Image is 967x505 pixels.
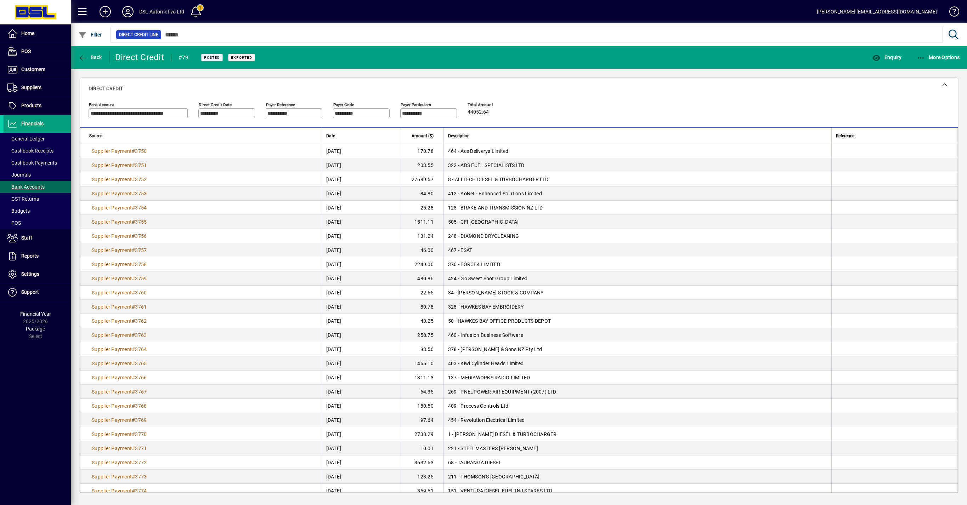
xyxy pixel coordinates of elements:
a: Supplier Payment#3768 [89,402,149,410]
td: [DATE] [322,271,401,286]
span: 505 - CFI [GEOGRAPHIC_DATA] [448,219,519,225]
div: Source [89,132,317,140]
td: [DATE] [322,484,401,498]
a: Supplier Payment#3758 [89,260,149,268]
td: [DATE] [322,427,401,441]
a: Supplier Payment#3761 [89,303,149,311]
span: 3766 [135,375,147,380]
td: [DATE] [322,328,401,342]
span: General Ledger [7,136,45,142]
a: Customers [4,61,71,79]
span: Supplier Payment [92,148,132,154]
td: 480.86 [401,271,443,286]
span: Supplier Payment [92,290,132,295]
span: Date [326,132,335,140]
td: [DATE] [322,342,401,356]
span: 3774 [135,488,147,494]
span: 3764 [135,346,147,352]
a: Staff [4,229,71,247]
a: Supplier Payment#3771 [89,444,149,452]
span: Supplier Payment [92,403,132,409]
span: # [132,262,135,267]
span: # [132,276,135,281]
span: Staff [21,235,32,241]
td: 369.61 [401,484,443,498]
span: # [132,375,135,380]
a: Supplier Payment#3750 [89,147,149,155]
span: 3751 [135,162,147,168]
span: # [132,460,135,465]
span: 460 - Infusion Business Software [448,332,523,338]
span: 322 - ADS FUEL SPECIALISTS LTD [448,162,525,168]
td: [DATE] [322,243,401,257]
td: 27689.57 [401,172,443,186]
span: More Options [917,54,960,60]
span: 378 - [PERSON_NAME] & Sons NZ Pty Ltd [448,346,542,352]
td: 131.24 [401,229,443,243]
span: Supplier Payment [92,431,132,437]
span: Supplier Payment [92,177,132,182]
a: Supplier Payment#3756 [89,232,149,240]
span: Exported [231,55,252,60]
td: [DATE] [322,385,401,399]
td: 40.25 [401,314,443,328]
td: 123.25 [401,470,443,484]
span: 409 - Process Controls Ltd [448,403,509,409]
a: Supplier Payment#3763 [89,331,149,339]
a: Supplier Payment#3753 [89,190,149,197]
button: Back [77,51,104,64]
span: 3769 [135,417,147,423]
div: Direct Credit [115,52,164,63]
td: [DATE] [322,455,401,470]
mat-label: Bank Account [89,102,114,107]
td: [DATE] [322,144,401,158]
span: 412 - AoNet - Enhanced Solutions Limited [448,191,542,196]
span: Supplier Payment [92,262,132,267]
span: Customers [21,67,45,72]
td: [DATE] [322,371,401,385]
span: # [132,389,135,395]
span: 68 - TAURANGA DIESEL [448,460,502,465]
td: 10.01 [401,441,443,455]
a: Supplier Payment#3773 [89,473,149,481]
span: 211 - THOMSON'S [GEOGRAPHIC_DATA] [448,474,539,480]
span: 3759 [135,276,147,281]
span: Financial Year [20,311,51,317]
td: [DATE] [322,172,401,186]
span: 376 - FORCE4 LIMITED [448,262,500,267]
span: Supplier Payment [92,205,132,211]
mat-label: Payer Particulars [401,102,431,107]
span: POS [21,48,31,54]
span: 8 - ALLTECH DIESEL & TURBOCHARGER LTD [448,177,548,182]
td: [DATE] [322,158,401,172]
a: Supplier Payment#3764 [89,345,149,353]
a: POS [4,43,71,61]
span: 454 - Revolution Electrical Limited [448,417,525,423]
span: 3773 [135,474,147,480]
span: # [132,233,135,239]
div: Date [326,132,397,140]
span: Suppliers [21,85,41,90]
span: 3757 [135,247,147,253]
td: 22.65 [401,286,443,300]
td: 258.75 [401,328,443,342]
span: Supplier Payment [92,460,132,465]
app-page-header-button: Back [71,51,110,64]
a: Supplier Payment#3757 [89,246,149,254]
span: 221 - STEELMASTERS [PERSON_NAME] [448,446,538,451]
span: 3770 [135,431,147,437]
span: # [132,332,135,338]
a: Cashbook Payments [4,157,71,169]
span: Support [21,289,39,295]
button: Filter [77,28,104,41]
span: Supplier Payment [92,474,132,480]
span: Supplier Payment [92,191,132,196]
a: Home [4,25,71,42]
a: Knowledge Base [944,1,958,24]
span: 3762 [135,318,147,324]
mat-label: Direct Credit Date [199,102,232,107]
span: Supplier Payment [92,276,132,281]
span: # [132,361,135,366]
td: [DATE] [322,356,401,371]
span: # [132,318,135,324]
